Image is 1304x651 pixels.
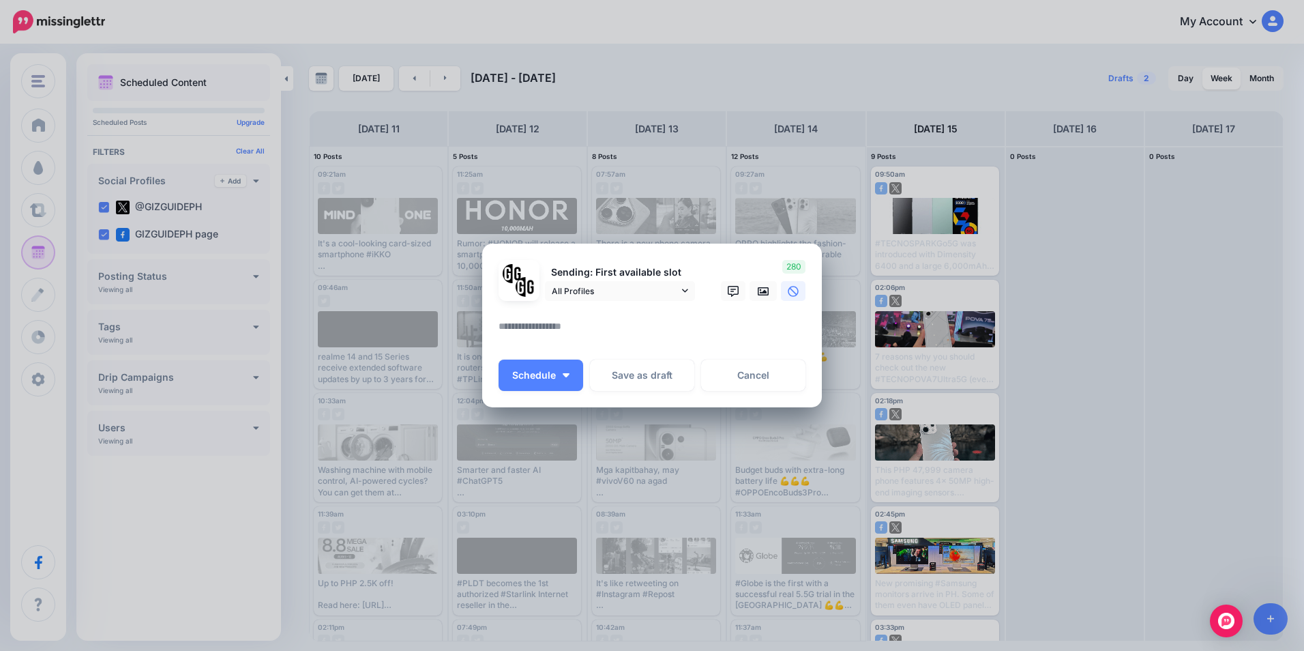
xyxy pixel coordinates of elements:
button: Schedule [499,360,583,391]
div: Open Intercom Messenger [1210,605,1243,637]
p: Sending: First available slot [545,265,695,280]
span: 280 [782,260,805,274]
img: 353459792_649996473822713_4483302954317148903_n-bsa138318.png [503,264,522,284]
a: All Profiles [545,281,695,301]
img: JT5sWCfR-79925.png [516,277,535,297]
a: Cancel [701,360,805,391]
span: Schedule [512,371,556,380]
img: arrow-down-white.png [563,373,569,377]
span: All Profiles [552,284,679,298]
button: Save as draft [590,360,694,391]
